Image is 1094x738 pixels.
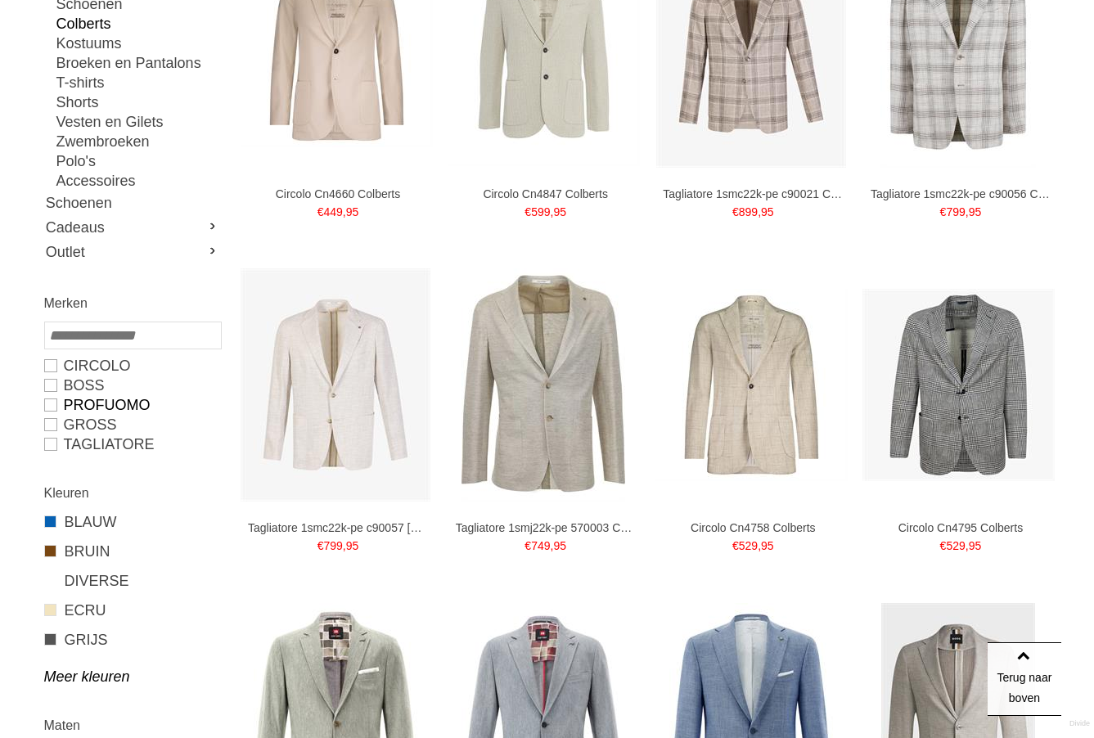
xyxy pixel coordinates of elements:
[56,34,220,53] a: Kostuums
[946,539,965,552] span: 529
[346,539,359,552] span: 95
[966,539,969,552] span: ,
[461,268,625,502] img: Tagliatore 1smj22k-pe 570003 Colberts
[966,205,969,218] span: ,
[44,511,220,533] a: BLAUW
[44,215,220,240] a: Cadeaus
[871,187,1051,201] a: Tagliatore 1smc22k-pe c90056 Colberts
[739,205,758,218] span: 899
[56,53,220,73] a: Broeken en Pantalons
[969,205,982,218] span: 95
[343,539,346,552] span: ,
[323,205,342,218] span: 449
[44,240,220,264] a: Outlet
[44,600,220,621] a: ECRU
[761,205,774,218] span: 95
[940,539,947,552] span: €
[732,539,739,552] span: €
[550,205,553,218] span: ,
[44,356,220,376] a: Circolo
[44,191,220,215] a: Schoenen
[758,539,761,552] span: ,
[655,289,848,481] img: Circolo Cn4758 Colberts
[56,73,220,92] a: T-shirts
[663,520,843,535] a: Circolo Cn4758 Colberts
[44,293,220,313] h2: Merken
[56,92,220,112] a: Shorts
[56,151,220,171] a: Polo's
[44,667,220,686] a: Meer kleuren
[56,14,220,34] a: Colberts
[317,539,324,552] span: €
[44,483,220,503] h2: Kleuren
[346,205,359,218] span: 95
[56,132,220,151] a: Zwembroeken
[524,205,531,218] span: €
[44,376,220,395] a: BOSS
[663,187,843,201] a: Tagliatore 1smc22k-pe c90021 Colberts
[732,205,739,218] span: €
[761,539,774,552] span: 95
[1069,713,1090,734] a: Divide
[44,570,220,592] a: DIVERSE
[524,539,531,552] span: €
[553,539,566,552] span: 95
[56,112,220,132] a: Vesten en Gilets
[317,205,324,218] span: €
[343,205,346,218] span: ,
[248,520,428,535] a: Tagliatore 1smc22k-pe c90057 [PERSON_NAME]
[44,395,220,415] a: PROFUOMO
[946,205,965,218] span: 799
[456,520,636,535] a: Tagliatore 1smj22k-pe 570003 Colberts
[44,415,220,434] a: GROSS
[940,205,947,218] span: €
[553,205,566,218] span: 95
[44,715,220,736] h2: Maten
[531,205,550,218] span: 599
[550,539,553,552] span: ,
[871,520,1051,535] a: Circolo Cn4795 Colberts
[248,187,428,201] a: Circolo Cn4660 Colberts
[323,539,342,552] span: 799
[739,539,758,552] span: 529
[56,171,220,191] a: Accessoires
[241,268,430,502] img: Tagliatore 1smc22k-pe c90057 Colberts
[969,539,982,552] span: 95
[862,289,1055,481] img: Circolo Cn4795 Colberts
[44,629,220,650] a: GRIJS
[988,642,1061,716] a: Terug naar boven
[44,541,220,562] a: BRUIN
[758,205,761,218] span: ,
[531,539,550,552] span: 749
[44,434,220,454] a: Tagliatore
[456,187,636,201] a: Circolo Cn4847 Colberts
